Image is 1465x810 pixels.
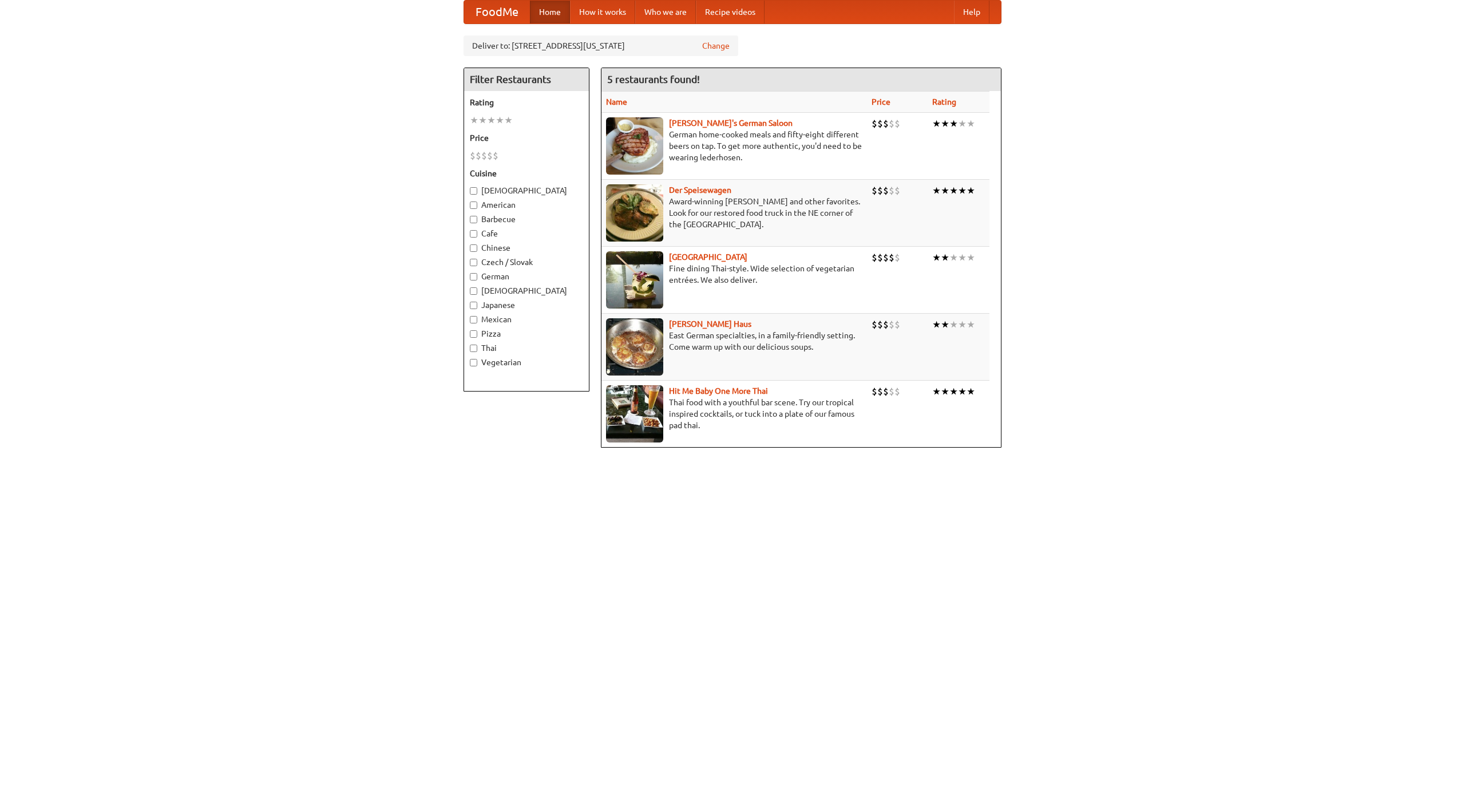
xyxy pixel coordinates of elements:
li: ★ [949,385,958,398]
li: $ [872,117,877,130]
h5: Price [470,132,583,144]
li: $ [883,184,889,197]
img: kohlhaus.jpg [606,318,663,376]
li: $ [877,318,883,331]
label: [DEMOGRAPHIC_DATA] [470,185,583,196]
input: [DEMOGRAPHIC_DATA] [470,187,477,195]
label: Barbecue [470,214,583,225]
li: ★ [949,184,958,197]
li: $ [877,251,883,264]
li: ★ [487,114,496,127]
label: German [470,271,583,282]
li: $ [872,318,877,331]
label: [DEMOGRAPHIC_DATA] [470,285,583,297]
p: German home-cooked meals and fifty-eight different beers on tap. To get more authentic, you'd nee... [606,129,862,163]
li: ★ [932,318,941,331]
li: ★ [932,385,941,398]
li: $ [493,149,498,162]
li: $ [872,385,877,398]
p: East German specialties, in a family-friendly setting. Come warm up with our delicious soups. [606,330,862,353]
li: ★ [932,117,941,130]
label: Czech / Slovak [470,256,583,268]
p: Award-winning [PERSON_NAME] and other favorites. Look for our restored food truck in the NE corne... [606,196,862,230]
li: ★ [932,251,941,264]
li: $ [889,251,894,264]
a: Home [530,1,570,23]
li: ★ [958,184,967,197]
h5: Rating [470,97,583,108]
img: esthers.jpg [606,117,663,175]
li: ★ [967,251,975,264]
img: speisewagen.jpg [606,184,663,242]
li: ★ [958,385,967,398]
h4: Filter Restaurants [464,68,589,91]
input: Czech / Slovak [470,259,477,266]
li: $ [877,117,883,130]
label: Cafe [470,228,583,239]
img: babythai.jpg [606,385,663,442]
label: Vegetarian [470,357,583,368]
input: Vegetarian [470,359,477,366]
li: $ [894,184,900,197]
div: Deliver to: [STREET_ADDRESS][US_STATE] [464,35,738,56]
h5: Cuisine [470,168,583,179]
input: American [470,201,477,209]
li: $ [894,117,900,130]
li: ★ [496,114,504,127]
input: Cafe [470,230,477,238]
a: [PERSON_NAME]'s German Saloon [669,118,793,128]
li: ★ [941,318,949,331]
input: German [470,273,477,280]
label: Japanese [470,299,583,311]
li: $ [883,318,889,331]
input: Barbecue [470,216,477,223]
li: $ [877,385,883,398]
b: Hit Me Baby One More Thai [669,386,768,396]
li: ★ [478,114,487,127]
li: $ [872,184,877,197]
input: Japanese [470,302,477,309]
a: [PERSON_NAME] Haus [669,319,751,329]
a: Der Speisewagen [669,185,731,195]
ng-pluralize: 5 restaurants found! [607,74,700,85]
a: Help [954,1,989,23]
li: ★ [958,251,967,264]
img: satay.jpg [606,251,663,309]
li: $ [487,149,493,162]
li: $ [889,385,894,398]
a: [GEOGRAPHIC_DATA] [669,252,747,262]
li: ★ [967,117,975,130]
input: Thai [470,345,477,352]
label: American [470,199,583,211]
label: Pizza [470,328,583,339]
input: Mexican [470,316,477,323]
p: Fine dining Thai-style. Wide selection of vegetarian entrées. We also deliver. [606,263,862,286]
li: $ [883,117,889,130]
li: ★ [941,184,949,197]
li: ★ [958,318,967,331]
input: Chinese [470,244,477,252]
li: $ [872,251,877,264]
label: Mexican [470,314,583,325]
label: Thai [470,342,583,354]
li: $ [877,184,883,197]
li: ★ [967,385,975,398]
li: ★ [967,318,975,331]
li: $ [470,149,476,162]
li: ★ [967,184,975,197]
a: Change [702,40,730,52]
a: Rating [932,97,956,106]
a: Price [872,97,890,106]
p: Thai food with a youthful bar scene. Try our tropical inspired cocktails, or tuck into a plate of... [606,397,862,431]
li: ★ [949,117,958,130]
li: $ [883,385,889,398]
li: ★ [941,117,949,130]
li: ★ [470,114,478,127]
li: ★ [949,251,958,264]
li: ★ [949,318,958,331]
li: ★ [504,114,513,127]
